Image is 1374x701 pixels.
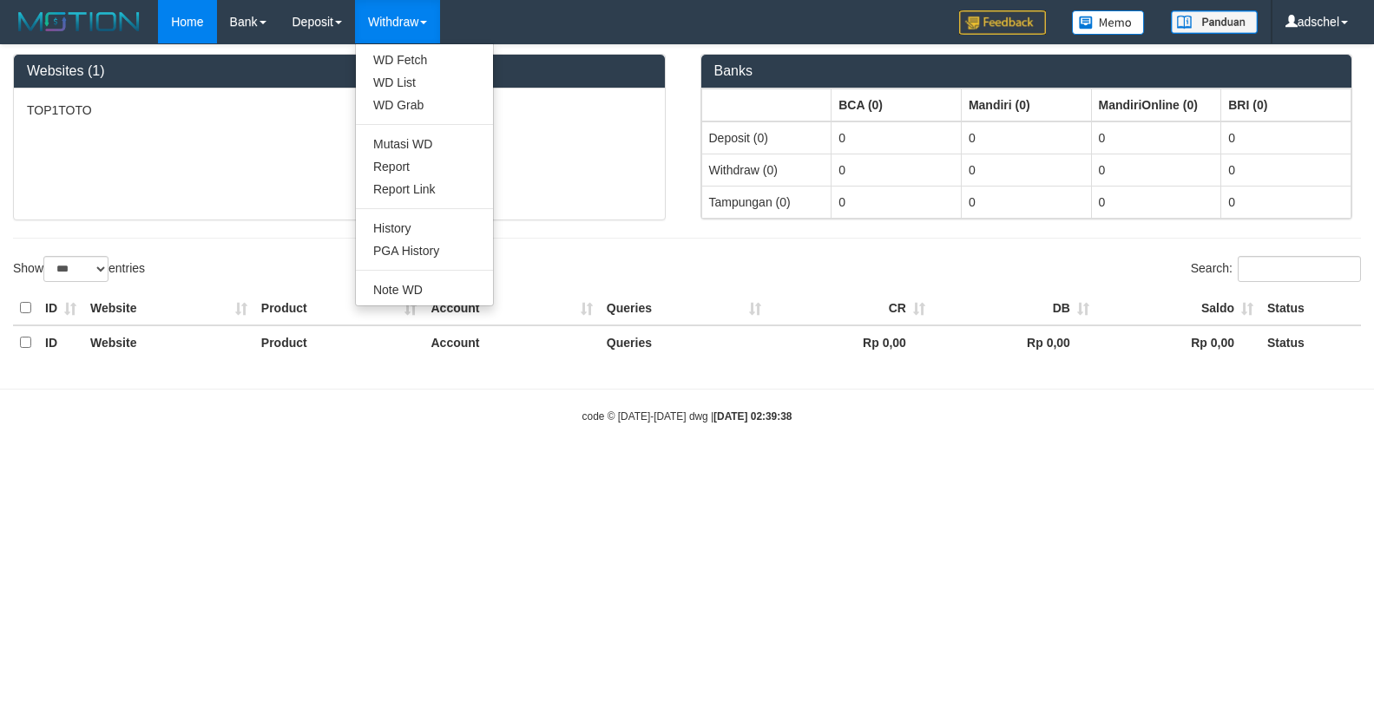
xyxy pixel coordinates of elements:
[832,88,962,121] th: Group: activate to sort column ascending
[356,94,493,116] a: WD Grab
[961,154,1091,186] td: 0
[1238,256,1361,282] input: Search:
[1091,88,1221,121] th: Group: activate to sort column ascending
[356,133,493,155] a: Mutasi WD
[13,256,145,282] label: Show entries
[832,186,962,218] td: 0
[356,278,493,301] a: Note WD
[713,410,792,423] strong: [DATE] 02:39:38
[254,292,424,325] th: Product
[714,63,1339,79] h3: Banks
[1260,325,1361,359] th: Status
[356,217,493,239] a: History
[600,325,768,359] th: Queries
[701,186,832,218] td: Tampungan (0)
[83,292,254,325] th: Website
[932,325,1096,359] th: Rp 0,00
[356,178,493,200] a: Report Link
[38,325,83,359] th: ID
[961,121,1091,154] td: 0
[13,9,145,35] img: MOTION_logo.png
[43,256,108,282] select: Showentries
[1096,292,1260,325] th: Saldo
[832,121,962,154] td: 0
[1096,325,1260,359] th: Rp 0,00
[424,292,599,325] th: Account
[1260,292,1361,325] th: Status
[1221,154,1351,186] td: 0
[961,186,1091,218] td: 0
[27,102,652,119] p: TOP1TOTO
[932,292,1096,325] th: DB
[1221,121,1351,154] td: 0
[356,155,493,178] a: Report
[356,49,493,71] a: WD Fetch
[83,325,254,359] th: Website
[768,292,932,325] th: CR
[701,121,832,154] td: Deposit (0)
[832,154,962,186] td: 0
[701,154,832,186] td: Withdraw (0)
[600,292,768,325] th: Queries
[959,10,1046,35] img: Feedback.jpg
[1091,121,1221,154] td: 0
[1221,88,1351,121] th: Group: activate to sort column ascending
[38,292,83,325] th: ID
[424,325,599,359] th: Account
[1091,154,1221,186] td: 0
[1171,10,1258,34] img: panduan.png
[1072,10,1145,35] img: Button%20Memo.svg
[356,239,493,262] a: PGA History
[356,71,493,94] a: WD List
[254,325,424,359] th: Product
[961,88,1091,121] th: Group: activate to sort column ascending
[27,63,652,79] h3: Websites (1)
[582,410,792,423] small: code © [DATE]-[DATE] dwg |
[1191,256,1361,282] label: Search:
[768,325,932,359] th: Rp 0,00
[1221,186,1351,218] td: 0
[701,88,832,121] th: Group: activate to sort column ascending
[1091,186,1221,218] td: 0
